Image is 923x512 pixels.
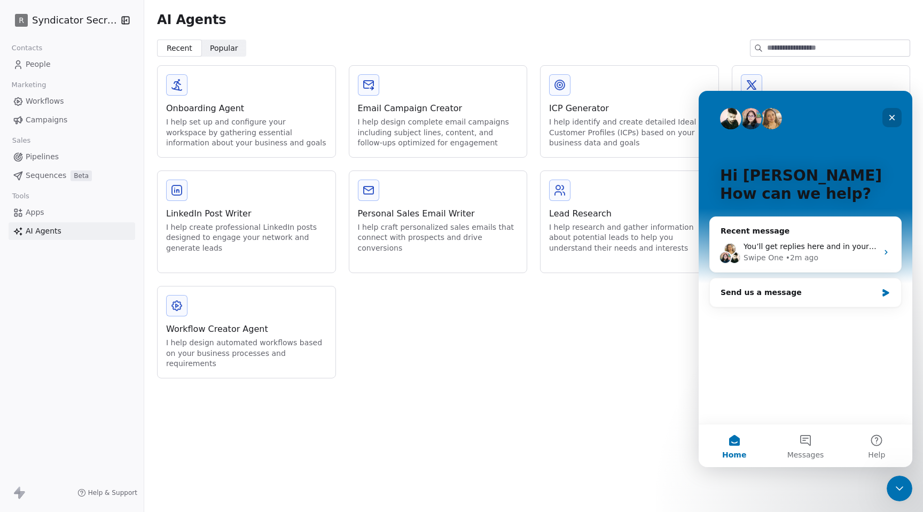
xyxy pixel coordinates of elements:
a: Apps [9,204,135,221]
span: AI Agents [157,12,226,28]
span: AI Agents [26,226,61,237]
span: Contacts [7,40,47,56]
div: LinkedIn Post Writer [166,207,327,220]
div: • 2m ago [87,161,120,173]
span: You’ll get replies here and in your email: ✉️ [PERSON_NAME][EMAIL_ADDRESS][DOMAIN_NAME] Our usual... [45,151,516,160]
div: I help identify and create detailed Ideal Customer Profiles (ICPs) based on your business data an... [549,117,710,149]
iframe: Intercom live chat [887,476,912,501]
div: Close [184,17,203,36]
span: Home [24,360,48,368]
button: Messages [71,333,142,376]
span: Help [169,360,186,368]
span: R [19,15,24,26]
div: Send us a message [11,187,203,216]
span: Workflows [26,96,64,107]
span: Campaigns [26,114,67,126]
span: Tools [7,188,34,204]
div: I help create professional LinkedIn posts designed to engage your network and generate leads [166,222,327,254]
div: I help set up and configure your workspace by gathering essential information about your business... [166,117,327,149]
a: Workflows [9,92,135,110]
div: Swipe One [45,161,85,173]
a: Help & Support [77,488,137,497]
span: Help & Support [88,488,137,497]
span: Apps [26,207,44,218]
a: SequencesBeta [9,167,135,184]
span: Sales [7,133,35,149]
button: Help [143,333,214,376]
span: Popular [210,43,238,54]
span: Marketing [7,77,51,93]
div: Send us a message [22,196,178,207]
div: Personal Sales Email Writer [358,207,519,220]
iframe: Intercom live chat [699,91,912,467]
div: ICP Generator [549,102,710,115]
a: AI Agents [9,222,135,240]
span: People [26,59,51,70]
div: Workflow Creator Agent [166,323,327,336]
div: Email Campaign Creator [358,102,519,115]
span: Beta [71,170,92,181]
div: I help design complete email campaigns including subject lines, content, and follow-ups optimized... [358,117,519,149]
a: People [9,56,135,73]
span: Sequences [26,170,66,181]
div: I help research and gather information about potential leads to help you understand their needs a... [549,222,710,254]
span: Pipelines [26,151,59,162]
span: Messages [89,360,126,368]
div: Onboarding Agent [166,102,327,115]
a: Campaigns [9,111,135,129]
button: RSyndicator Secrets [13,11,114,29]
span: Syndicator Secrets [32,13,118,27]
div: I help design automated workflows based on your business processes and requirements [166,338,327,369]
a: Pipelines [9,148,135,166]
div: I help craft personalized sales emails that connect with prospects and drive conversions [358,222,519,254]
div: Lead Research [549,207,710,220]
